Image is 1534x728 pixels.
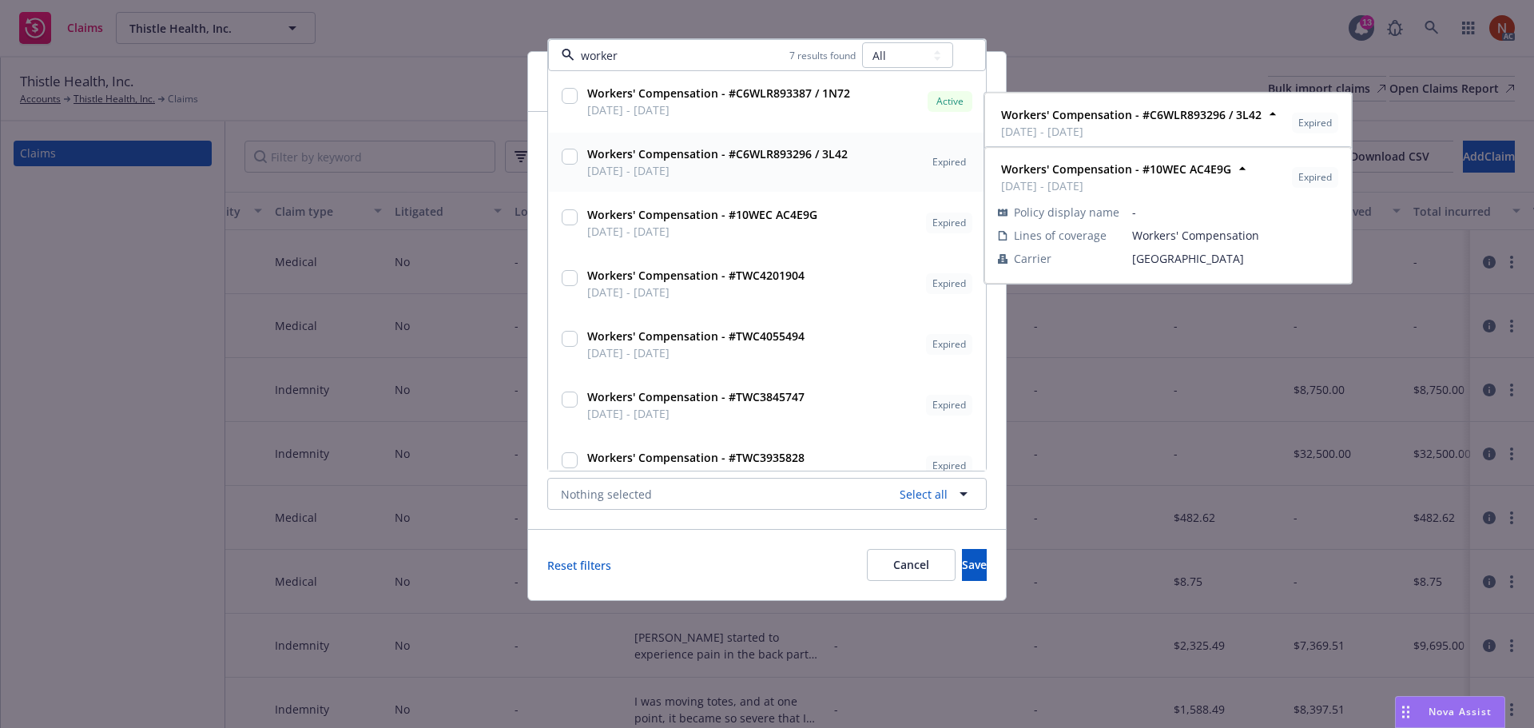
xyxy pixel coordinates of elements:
[1132,250,1338,267] span: [GEOGRAPHIC_DATA]
[1298,170,1332,185] span: Expired
[1014,227,1107,244] span: Lines of coverage
[1132,227,1338,244] span: Workers' Compensation
[932,337,966,352] span: Expired
[867,549,956,581] button: Cancel
[932,276,966,291] span: Expired
[962,557,987,572] span: Save
[1396,697,1416,727] div: Drag to move
[547,557,611,574] a: Reset filters
[1001,123,1262,140] span: [DATE] - [DATE]
[1395,696,1505,728] button: Nova Assist
[1429,705,1492,718] span: Nova Assist
[932,155,966,169] span: Expired
[547,478,987,510] button: Nothing selectedSelect all
[587,223,817,240] span: [DATE] - [DATE]
[1014,204,1119,221] span: Policy display name
[587,344,805,361] span: [DATE] - [DATE]
[574,47,789,64] input: Filter by keyword
[1014,250,1051,267] span: Carrier
[587,405,805,422] span: [DATE] - [DATE]
[932,459,966,473] span: Expired
[789,49,856,62] span: 7 results found
[1001,161,1231,177] strong: Workers' Compensation - #10WEC AC4E9G
[1001,107,1262,122] strong: Workers' Compensation - #C6WLR893296 / 3L42
[587,207,817,222] strong: Workers' Compensation - #10WEC AC4E9G
[587,466,805,483] span: [DATE] - [DATE]
[587,101,850,118] span: [DATE] - [DATE]
[1001,177,1231,194] span: [DATE] - [DATE]
[934,94,966,109] span: Active
[1132,204,1338,221] span: -
[587,328,805,344] strong: Workers' Compensation - #TWC4055494
[893,486,948,503] a: Select all
[1298,116,1332,130] span: Expired
[587,268,805,283] strong: Workers' Compensation - #TWC4201904
[587,86,850,101] strong: Workers' Compensation - #C6WLR893387 / 1N72
[893,557,929,572] span: Cancel
[587,146,848,161] strong: Workers' Compensation - #C6WLR893296 / 3L42
[587,450,805,465] strong: Workers' Compensation - #TWC3935828
[561,486,652,503] span: Nothing selected
[932,216,966,230] span: Expired
[932,398,966,412] span: Expired
[962,549,987,581] button: Save
[587,389,805,404] strong: Workers' Compensation - #TWC3845747
[587,284,805,300] span: [DATE] - [DATE]
[587,162,848,179] span: [DATE] - [DATE]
